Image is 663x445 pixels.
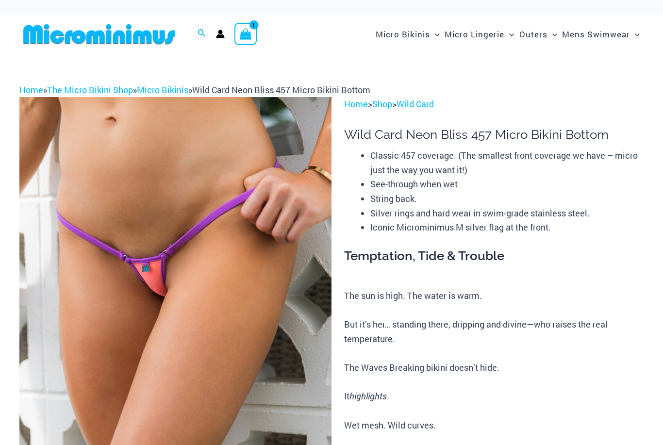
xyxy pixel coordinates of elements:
li: Silver rings and hard wear in swim-grade stainless steel. [370,206,644,221]
a: Mens SwimwearMenu ToggleMenu Toggle [560,19,642,49]
nav: Site Navigation [372,18,644,50]
a: Micro BikinisMenu ToggleMenu Toggle [373,19,442,49]
span: Menu Toggle [504,22,514,47]
span: Mens Swimwear [562,22,630,47]
li: Classic 457 coverage. (The smallest front coverage we have – micro just the way you want it!) [370,148,644,177]
h1: Wild Card Neon Bliss 457 Micro Bikini Bottom [344,127,644,142]
span: Wild Card Neon Bliss 457 Micro Bikini Bottom [192,84,370,96]
span: Micro Bikinis [376,22,430,47]
span: Micro Lingerie [445,22,504,47]
a: Home [344,98,368,110]
span: Menu Toggle [630,22,640,47]
a: OutersMenu ToggleMenu Toggle [517,19,560,49]
li: See-through when wet [370,177,644,192]
a: Micro LingerieMenu ToggleMenu Toggle [442,19,516,49]
span: Outers [519,22,547,47]
li: String back. [370,192,644,206]
a: Home [19,84,43,96]
a: Shop [372,98,392,110]
span: Menu Toggle [547,22,557,47]
img: MM SHOP LOGO FLAT [19,23,179,45]
a: Account icon link [216,30,225,38]
a: The Micro Bikini Shop [47,84,133,96]
a: Search icon link [198,28,206,40]
a: Wild Card [397,98,434,110]
span: Menu Toggle [430,22,440,47]
a: View Shopping Cart, 1 items [234,23,257,45]
p: > > [344,97,644,112]
span: » » » [19,84,370,96]
h3: Temptation, Tide & Trouble [344,248,644,264]
i: highlights [349,390,387,402]
li: Iconic Microminimus M silver flag at the front. [370,220,644,235]
a: Micro Bikinis [137,84,188,96]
